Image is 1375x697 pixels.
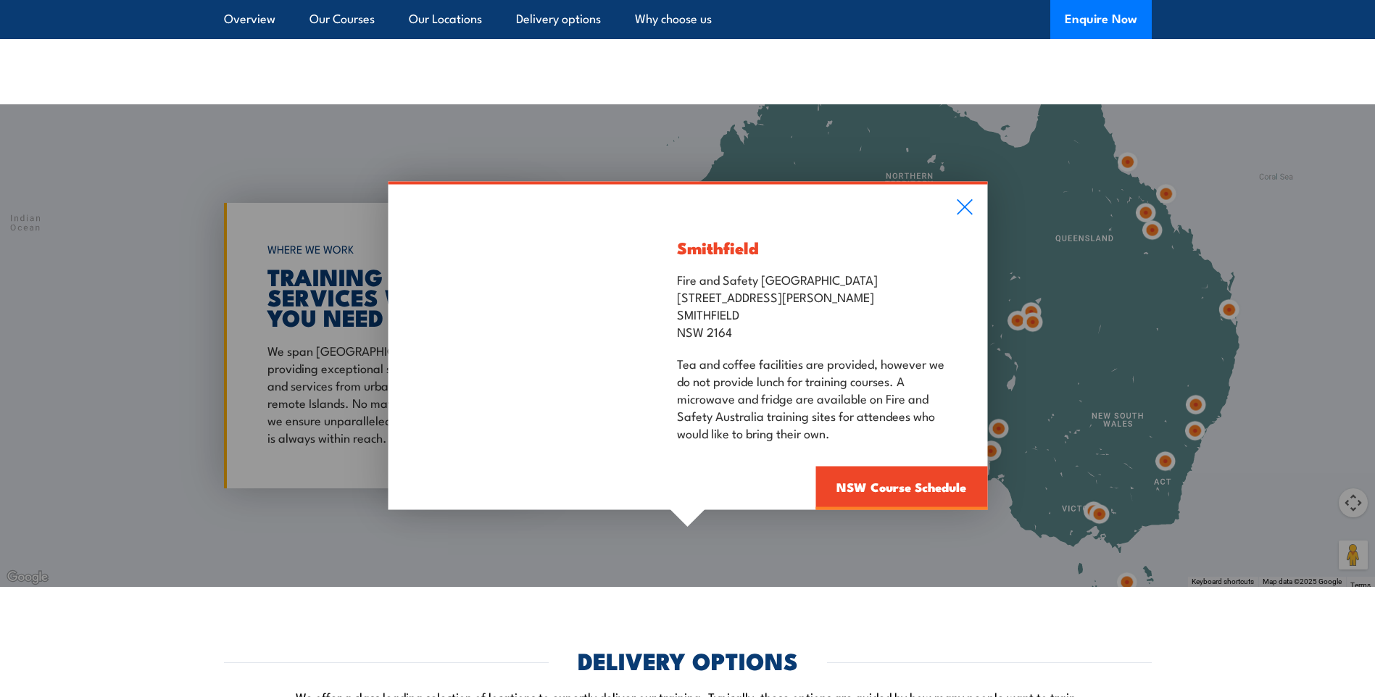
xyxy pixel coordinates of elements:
[578,650,798,670] h2: DELIVERY OPTIONS
[388,185,637,510] img: Fire Extinguisher Classroom Training
[677,270,947,340] p: Fire and Safety [GEOGRAPHIC_DATA] [STREET_ADDRESS][PERSON_NAME] SMITHFIELD NSW 2164
[677,239,947,256] h3: Smithfield
[815,467,987,510] a: NSW Course Schedule
[677,354,947,441] p: Tea and coffee facilities are provided, however we do not provide lunch for training courses. A m...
